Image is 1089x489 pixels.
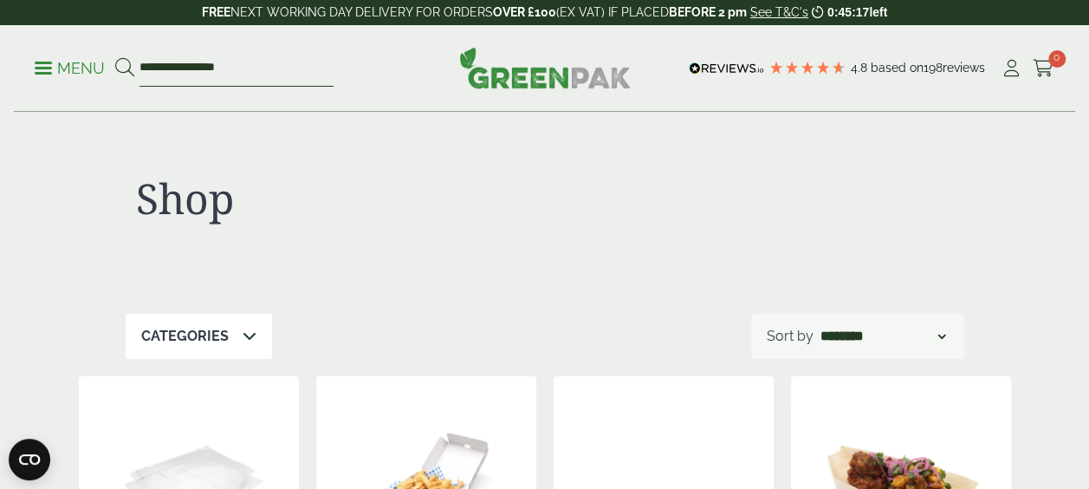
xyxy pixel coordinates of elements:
span: 0:45:17 [827,5,869,19]
span: left [869,5,887,19]
button: Open CMP widget [9,439,50,480]
p: Categories [141,326,229,347]
p: Menu [35,58,105,79]
div: 4.79 Stars [768,60,846,75]
img: GreenPak Supplies [459,47,631,88]
h1: Shop [136,173,535,224]
p: Sort by [767,326,814,347]
select: Shop order [817,326,949,347]
strong: FREE [202,5,230,19]
span: reviews [943,61,985,75]
a: 0 [1033,55,1054,81]
img: REVIEWS.io [689,62,764,75]
i: Cart [1033,60,1054,77]
a: Menu [35,58,105,75]
i: My Account [1001,60,1022,77]
strong: BEFORE 2 pm [669,5,747,19]
span: 4.8 [851,61,871,75]
span: 0 [1048,50,1066,68]
a: See T&C's [750,5,808,19]
strong: OVER £100 [493,5,556,19]
span: Based on [871,61,924,75]
span: 198 [924,61,943,75]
